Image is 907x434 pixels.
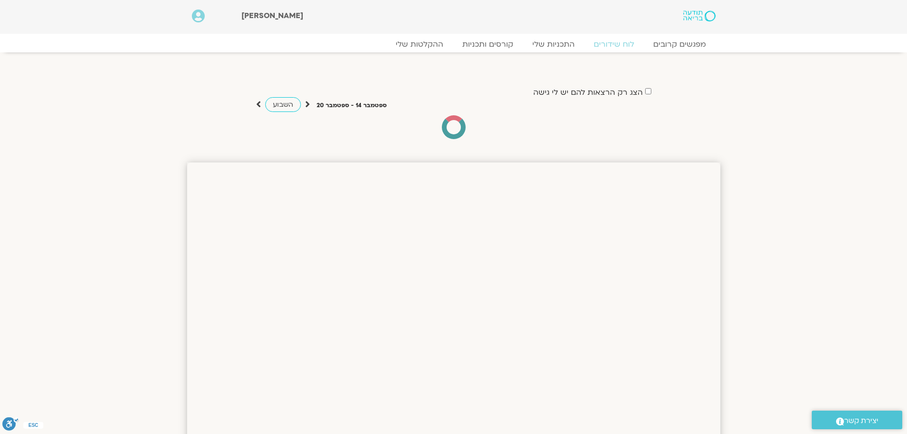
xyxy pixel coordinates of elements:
a: ההקלטות שלי [386,40,453,49]
a: התכניות שלי [523,40,584,49]
a: לוח שידורים [584,40,644,49]
label: הצג רק הרצאות להם יש לי גישה [533,88,643,97]
span: יצירת קשר [844,414,878,427]
a: קורסים ותכניות [453,40,523,49]
p: ספטמבר 14 - ספטמבר 20 [317,101,387,111]
a: השבוע [265,97,301,112]
span: השבוע [273,100,293,109]
nav: Menu [192,40,716,49]
a: מפגשים קרובים [644,40,716,49]
a: יצירת קשר [812,411,902,429]
span: [PERSON_NAME] [241,10,303,21]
